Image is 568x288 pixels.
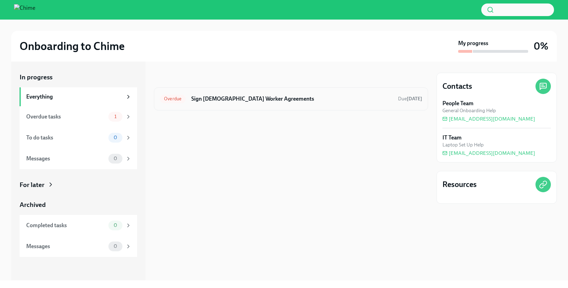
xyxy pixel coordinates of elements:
strong: [DATE] [407,96,422,102]
a: [EMAIL_ADDRESS][DOMAIN_NAME] [442,115,535,122]
a: [EMAIL_ADDRESS][DOMAIN_NAME] [442,150,535,157]
img: Chime [14,4,35,15]
a: OverdueSign [DEMOGRAPHIC_DATA] Worker AgreementsDue[DATE] [160,93,422,105]
a: Messages0 [20,148,137,169]
a: For later [20,180,137,189]
a: Overdue tasks1 [20,106,137,127]
h4: Resources [442,179,477,190]
h2: Onboarding to Chime [20,39,125,53]
a: To do tasks0 [20,127,137,148]
h4: Contacts [442,81,472,92]
strong: IT Team [442,134,462,142]
div: Overdue tasks [26,113,106,121]
div: In progress [154,73,187,82]
div: Messages [26,155,106,163]
span: Overdue [160,96,186,101]
span: 0 [109,156,121,161]
div: For later [20,180,44,189]
a: Completed tasks0 [20,215,137,236]
div: Messages [26,243,106,250]
div: To do tasks [26,134,106,142]
span: 0 [109,135,121,140]
span: October 12th, 2025 11:00 [398,95,422,102]
h3: 0% [534,40,548,52]
span: General Onboarding Help [442,107,496,114]
span: 0 [109,244,121,249]
a: Messages0 [20,236,137,257]
a: Archived [20,200,137,209]
div: Completed tasks [26,222,106,229]
span: 0 [109,223,121,228]
a: In progress [20,73,137,82]
span: Due [398,96,422,102]
span: Laptop Set Up Help [442,142,484,148]
strong: My progress [458,39,488,47]
div: Everything [26,93,122,101]
a: Everything [20,87,137,106]
span: 1 [110,114,121,119]
h6: Sign [DEMOGRAPHIC_DATA] Worker Agreements [191,95,392,103]
strong: People Team [442,100,474,107]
